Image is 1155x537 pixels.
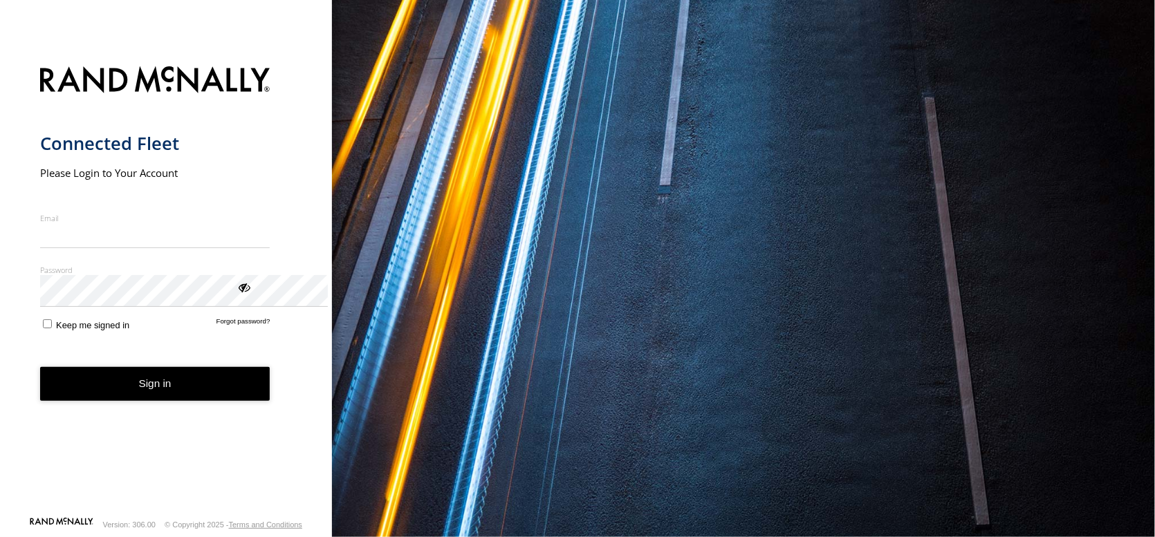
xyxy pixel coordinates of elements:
[40,58,293,517] form: main
[40,132,270,155] h1: Connected Fleet
[40,213,270,223] label: Email
[43,319,52,328] input: Keep me signed in
[165,520,302,529] div: © Copyright 2025 -
[40,64,270,99] img: Rand McNally
[40,367,270,401] button: Sign in
[40,265,270,275] label: Password
[103,520,156,529] div: Version: 306.00
[237,280,250,294] div: ViewPassword
[216,317,270,330] a: Forgot password?
[40,166,270,180] h2: Please Login to Your Account
[229,520,302,529] a: Terms and Conditions
[56,320,129,330] span: Keep me signed in
[30,518,93,531] a: Visit our Website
